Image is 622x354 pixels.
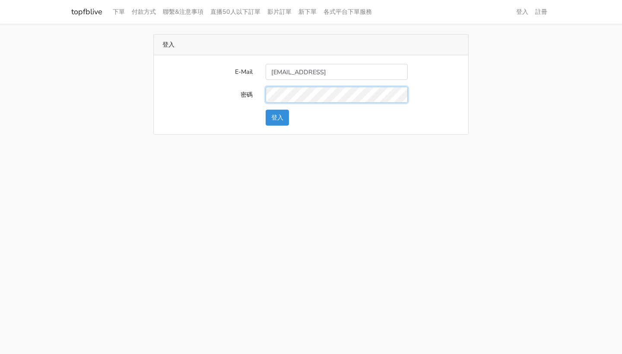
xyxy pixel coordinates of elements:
a: 付款方式 [128,3,159,20]
a: 各式平台下單服務 [320,3,375,20]
a: topfblive [71,3,102,20]
div: 登入 [154,35,468,55]
button: 登入 [266,110,289,126]
a: 註冊 [532,3,551,20]
a: 直播50人以下訂單 [207,3,264,20]
a: 登入 [513,3,532,20]
label: 密碼 [156,87,259,103]
a: 下單 [109,3,128,20]
a: 影片訂單 [264,3,295,20]
label: E-Mail [156,64,259,80]
a: 聯繫&注意事項 [159,3,207,20]
a: 新下單 [295,3,320,20]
